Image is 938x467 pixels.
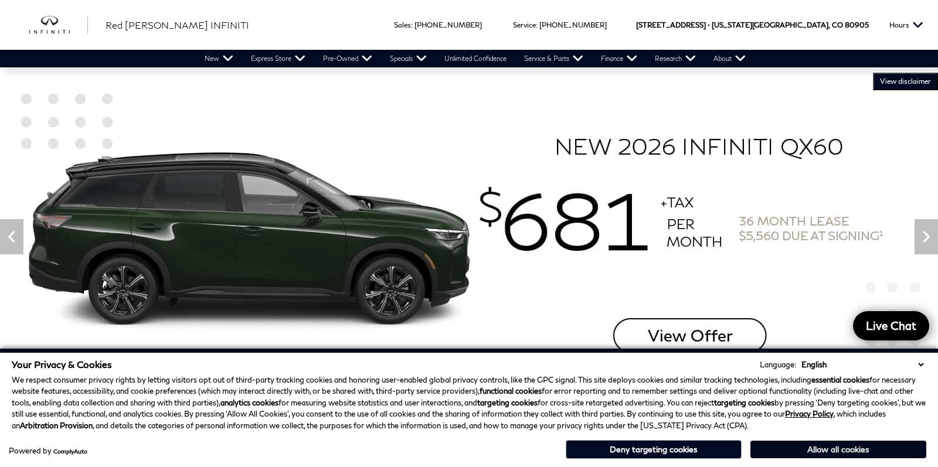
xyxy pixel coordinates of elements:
[873,73,938,90] button: VIEW DISCLAIMER
[20,421,93,430] strong: Arbitration Provision
[314,50,381,67] a: Pre-Owned
[381,50,436,67] a: Specials
[29,16,88,35] img: INFINITI
[636,21,869,29] a: [STREET_ADDRESS] • [US_STATE][GEOGRAPHIC_DATA], CO 80905
[394,21,411,29] span: Sales
[106,19,249,30] span: Red [PERSON_NAME] INFINITI
[436,50,515,67] a: Unlimited Confidence
[539,21,607,29] a: [PHONE_NUMBER]
[811,375,869,384] strong: essential cookies
[242,50,314,67] a: Express Store
[220,398,278,407] strong: analytics cookies
[53,448,87,455] a: ComplyAuto
[480,386,542,396] strong: functional cookies
[566,440,742,459] button: Deny targeting cookies
[12,359,112,370] span: Your Privacy & Cookies
[750,441,926,458] button: Allow all cookies
[880,77,931,86] span: VIEW DISCLAIMER
[515,50,592,67] a: Service & Parts
[536,21,538,29] span: :
[12,374,926,432] p: We respect consumer privacy rights by letting visitors opt out of third-party tracking cookies an...
[785,409,834,418] a: Privacy Policy
[714,398,774,407] strong: targeting cookies
[592,50,646,67] a: Finance
[196,50,755,67] nav: Main Navigation
[106,18,249,32] a: Red [PERSON_NAME] INFINITI
[798,359,926,370] select: Language Select
[760,361,796,369] div: Language:
[411,21,413,29] span: :
[477,398,538,407] strong: targeting cookies
[853,311,929,340] a: Live Chat
[860,318,922,333] span: Live Chat
[196,50,242,67] a: New
[646,50,705,67] a: Research
[9,447,87,455] div: Powered by
[705,50,755,67] a: About
[29,16,88,35] a: infiniti
[915,219,938,254] div: Next
[414,21,482,29] a: [PHONE_NUMBER]
[513,21,536,29] span: Service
